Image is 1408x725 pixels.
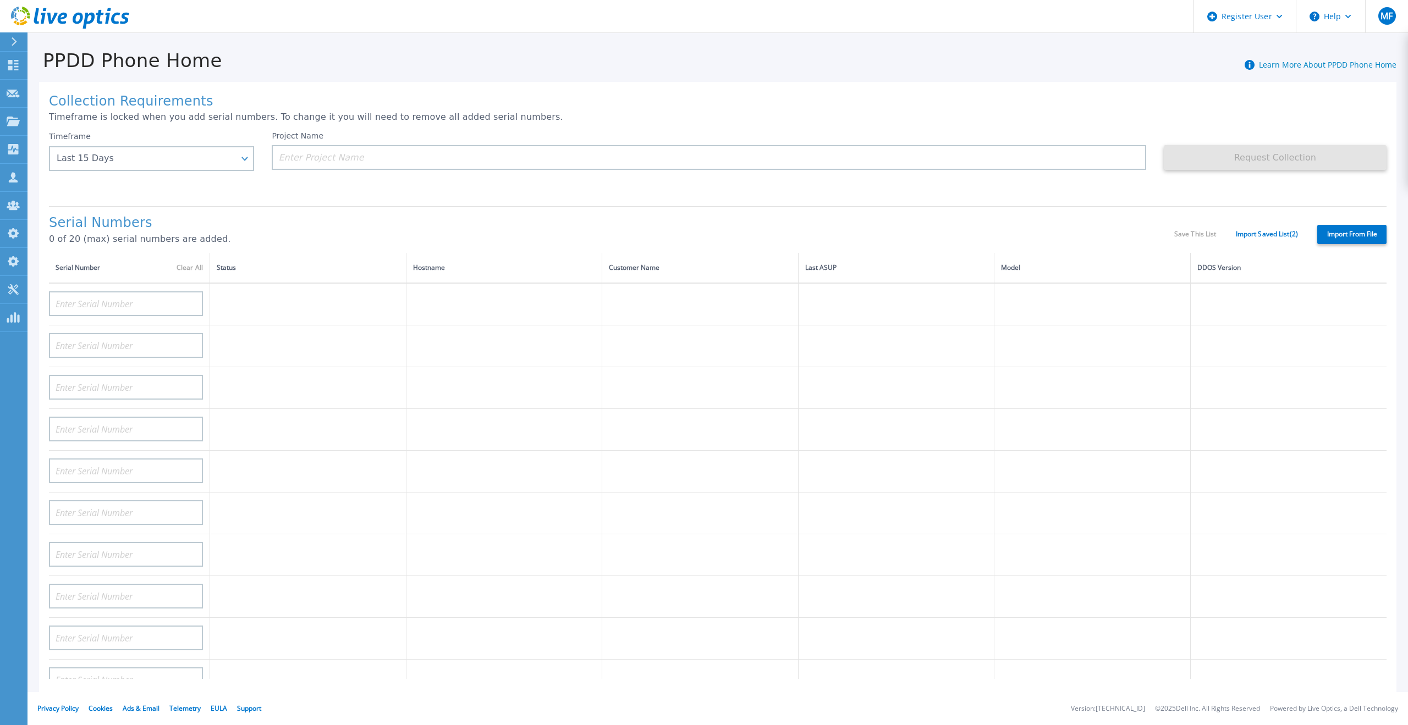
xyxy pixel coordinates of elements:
input: Enter Serial Number [49,333,203,358]
h1: Serial Numbers [49,215,1174,231]
li: Powered by Live Optics, a Dell Technology [1270,705,1398,712]
span: MF [1380,12,1393,20]
label: Timeframe [49,132,91,141]
a: Telemetry [169,704,201,713]
a: Learn More About PPDD Phone Home [1259,59,1396,70]
th: Hostname [406,253,602,283]
th: Model [994,253,1191,283]
a: Import Saved List ( 2 ) [1236,230,1298,238]
p: Timeframe is locked when you add serial numbers. To change it you will need to remove all added s... [49,112,1387,122]
input: Enter Serial Number [49,542,203,567]
label: Import From File [1317,225,1387,244]
input: Enter Serial Number [49,375,203,400]
input: Enter Serial Number [49,584,203,608]
li: Version: [TECHNICAL_ID] [1071,705,1145,712]
input: Enter Serial Number [49,458,203,483]
input: Enter Serial Number [49,626,203,650]
a: Support [237,704,261,713]
h1: Collection Requirements [49,94,1387,109]
div: Serial Number [56,262,203,274]
input: Enter Serial Number [49,417,203,441]
th: Customer Name [602,253,799,283]
button: Request Collection [1164,145,1387,170]
th: Status [210,253,406,283]
p: 0 of 20 (max) serial numbers are added. [49,234,1174,244]
a: Cookies [89,704,113,713]
h1: PPDD Phone Home [28,50,222,71]
a: EULA [211,704,227,713]
a: Ads & Email [123,704,159,713]
a: Privacy Policy [37,704,79,713]
input: Enter Serial Number [49,667,203,692]
li: © 2025 Dell Inc. All Rights Reserved [1155,705,1260,712]
th: Last ASUP [798,253,994,283]
input: Enter Serial Number [49,500,203,525]
label: Project Name [272,132,323,140]
div: Last 15 Days [57,153,234,163]
input: Enter Project Name [272,145,1146,170]
input: Enter Serial Number [49,291,203,316]
th: DDOS Version [1190,253,1387,283]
